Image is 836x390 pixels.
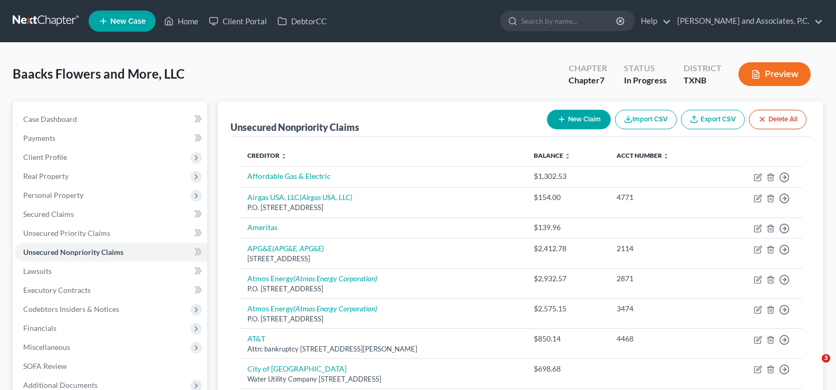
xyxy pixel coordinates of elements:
[247,172,331,180] a: Affordable Gas & Electric
[569,74,607,87] div: Chapter
[293,304,377,313] i: (Atmos Energy Corporation)
[534,243,599,254] div: $2,412.78
[23,267,52,275] span: Lawsuits
[15,357,207,376] a: SOFA Review
[534,273,599,284] div: $2,932.57
[23,191,83,199] span: Personal Property
[534,222,599,233] div: $139.96
[663,153,669,159] i: unfold_more
[534,334,599,344] div: $850.14
[738,62,811,86] button: Preview
[617,334,707,344] div: 4468
[681,110,745,129] a: Export CSV
[564,153,571,159] i: unfold_more
[247,223,277,232] a: Ameritas
[15,110,207,129] a: Case Dashboard
[23,134,55,142] span: Payments
[247,203,517,213] div: P.O. [STREET_ADDRESS]
[569,62,607,74] div: Chapter
[534,303,599,314] div: $2,575.15
[23,381,98,389] span: Additional Documents
[617,192,707,203] div: 4771
[230,121,359,134] div: Unsecured Nonpriority Claims
[247,244,324,253] a: APG&E(APG&E, APG&E)
[15,281,207,300] a: Executory Contracts
[247,344,517,354] div: Attn: bankruptcy [STREET_ADDRESS][PERSON_NAME]
[534,151,571,159] a: Balance unfold_more
[247,254,517,264] div: [STREET_ADDRESS]
[272,244,324,253] i: (APG&E, APG&E)
[281,153,287,159] i: unfold_more
[23,286,91,294] span: Executory Contracts
[247,304,377,313] a: Atmos Energy(Atmos Energy Corporation)
[624,62,667,74] div: Status
[600,75,604,85] span: 7
[615,110,677,129] button: Import CSV
[672,12,823,31] a: [PERSON_NAME] and Associates, P.C.
[13,66,185,81] span: Baacks Flowers and More, LLC
[15,224,207,243] a: Unsecured Priority Claims
[23,343,70,351] span: Miscellaneous
[247,374,517,384] div: Water Utility Company [STREET_ADDRESS]
[624,74,667,87] div: In Progress
[822,354,830,363] span: 3
[23,172,69,180] span: Real Property
[547,110,611,129] button: New Claim
[23,210,74,218] span: Secured Claims
[247,364,347,373] a: City of [GEOGRAPHIC_DATA]
[23,229,110,237] span: Unsecured Priority Claims
[15,129,207,148] a: Payments
[521,11,618,31] input: Search by name...
[534,364,599,374] div: $698.68
[300,193,352,202] i: (Airgas USA, LLC)
[247,284,517,294] div: P.O. [STREET_ADDRESS]
[534,192,599,203] div: $154.00
[23,153,67,161] span: Client Profile
[15,262,207,281] a: Lawsuits
[23,248,123,256] span: Unsecured Nonpriority Claims
[800,354,825,379] iframe: Intercom live chat
[272,12,332,31] a: DebtorCC
[684,62,722,74] div: District
[247,193,352,202] a: Airgas USA, LLC(Airgas USA, LLC)
[23,324,56,332] span: Financials
[617,303,707,314] div: 3474
[23,305,119,313] span: Codebtors Insiders & Notices
[247,274,377,283] a: Atmos Energy(Atmos Energy Corporation)
[23,115,77,123] span: Case Dashboard
[749,110,806,129] button: Delete All
[636,12,671,31] a: Help
[110,17,146,25] span: New Case
[247,151,287,159] a: Creditor unfold_more
[684,74,722,87] div: TXNB
[617,151,669,159] a: Acct Number unfold_more
[247,334,265,343] a: AT&T
[159,12,204,31] a: Home
[15,205,207,224] a: Secured Claims
[617,243,707,254] div: 2114
[247,314,517,324] div: P.O. [STREET_ADDRESS]
[617,273,707,284] div: 2871
[293,274,377,283] i: (Atmos Energy Corporation)
[204,12,272,31] a: Client Portal
[23,362,67,370] span: SOFA Review
[534,171,599,182] div: $1,302.53
[15,243,207,262] a: Unsecured Nonpriority Claims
